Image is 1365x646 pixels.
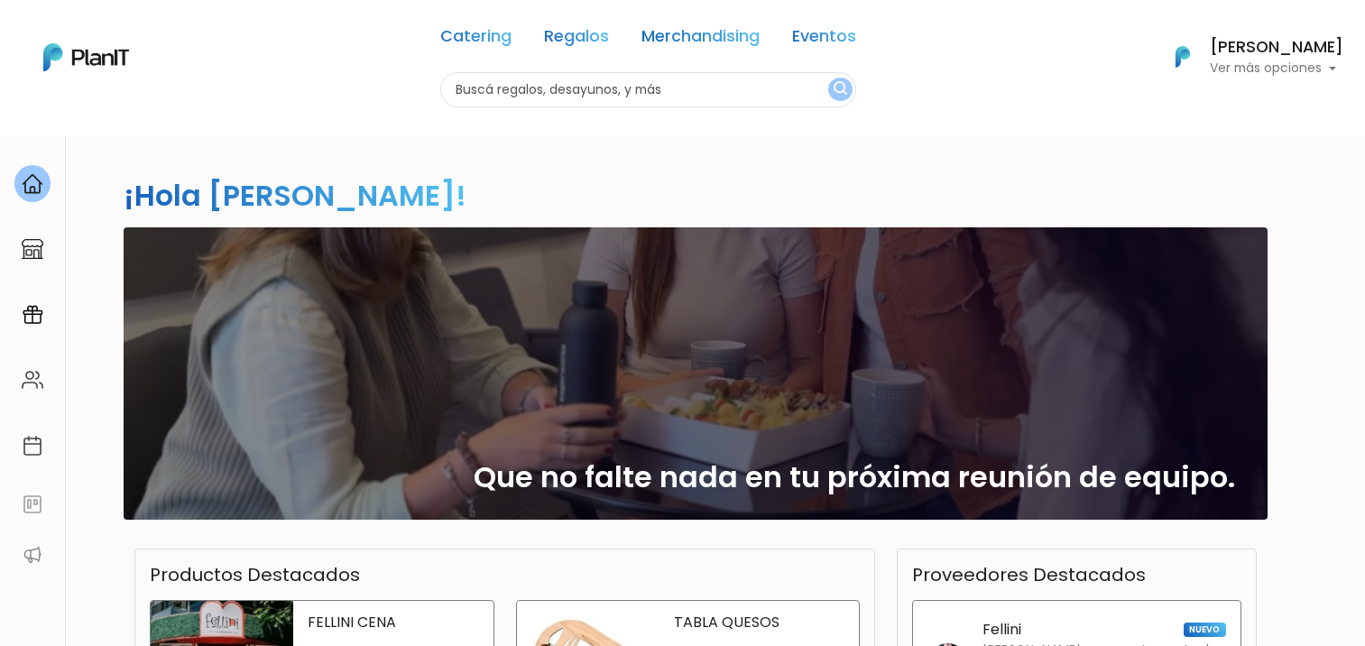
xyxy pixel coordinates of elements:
span: NUEVO [1184,623,1225,637]
p: Ver más opciones [1210,62,1343,75]
input: Buscá regalos, desayunos, y más [440,72,856,107]
h2: ¡Hola [PERSON_NAME]! [124,175,466,216]
img: campaigns-02234683943229c281be62815700db0a1741e53638e28bf9629b52c665b00959.svg [22,304,43,326]
img: partners-52edf745621dab592f3b2c58e3bca9d71375a7ef29c3b500c9f145b62cc070d4.svg [22,544,43,566]
p: Fellini [982,623,1021,637]
img: marketplace-4ceaa7011d94191e9ded77b95e3339b90024bf715f7c57f8cf31f2d8c509eaba.svg [22,238,43,260]
h6: [PERSON_NAME] [1210,40,1343,56]
h2: Que no falte nada en tu próxima reunión de equipo. [474,460,1235,494]
img: people-662611757002400ad9ed0e3c099ab2801c6687ba6c219adb57efc949bc21e19d.svg [22,369,43,391]
img: PlanIt Logo [43,43,129,71]
img: feedback-78b5a0c8f98aac82b08bfc38622c3050aee476f2c9584af64705fc4e61158814.svg [22,494,43,515]
h3: Productos Destacados [150,564,360,586]
a: Catering [440,29,512,51]
a: Merchandising [641,29,760,51]
img: home-e721727adea9d79c4d83392d1f703f7f8bce08238fde08b1acbfd93340b81755.svg [22,173,43,195]
p: FELLINI CENA [308,615,478,630]
a: Regalos [544,29,609,51]
button: PlanIt Logo [PERSON_NAME] Ver más opciones [1152,33,1343,80]
h3: Proveedores Destacados [912,564,1146,586]
a: Eventos [792,29,856,51]
img: search_button-432b6d5273f82d61273b3651a40e1bd1b912527efae98b1b7a1b2c0702e16a8d.svg [834,81,847,98]
img: PlanIt Logo [1163,37,1203,77]
p: TABLA QUESOS [674,615,844,630]
img: calendar-87d922413cdce8b2cf7b7f5f62616a5cf9e4887200fb71536465627b3292af00.svg [22,435,43,457]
